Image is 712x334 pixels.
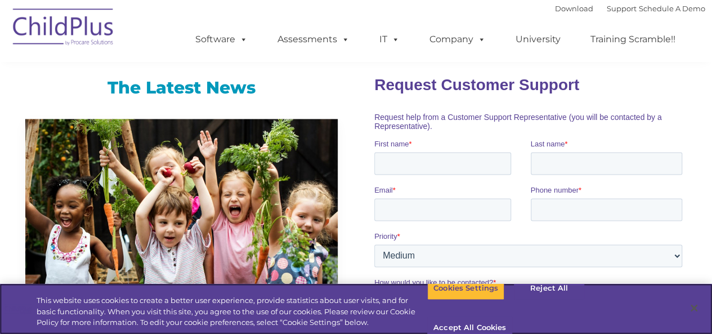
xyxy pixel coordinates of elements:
img: ChildPlus by Procare Solutions [7,1,120,57]
a: Support [607,4,637,13]
font: | [555,4,705,13]
a: University [504,28,572,51]
a: Training Scramble!! [579,28,687,51]
a: Assessments [266,28,361,51]
a: Download [555,4,593,13]
span: Phone number [156,121,204,129]
a: IT [368,28,411,51]
button: Close [682,296,706,320]
h3: The Latest News [25,77,338,99]
div: This website uses cookies to create a better user experience, provide statistics about user visit... [37,295,427,328]
span: Last name [156,74,191,83]
button: Cookies Settings [427,277,504,300]
a: Company [418,28,497,51]
a: Software [184,28,259,51]
button: Reject All [514,277,584,300]
a: Schedule A Demo [639,4,705,13]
